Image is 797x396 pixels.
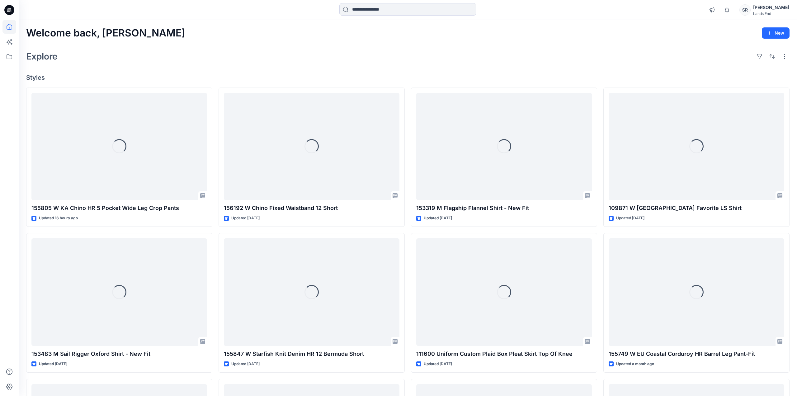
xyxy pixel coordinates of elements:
p: 111600 Uniform Custom Plaid Box Pleat Skirt Top Of Knee [416,350,592,358]
p: Updated 16 hours ago [39,215,78,222]
p: 155749 W EU Coastal Corduroy HR Barrel Leg Pant-Fit [609,350,784,358]
div: Lands End [753,11,789,16]
button: New [762,27,790,39]
p: 156192 W Chino Fixed Waistband 12 Short [224,204,399,212]
p: 155805 W KA Chino HR 5 Pocket Wide Leg Crop Pants [31,204,207,212]
p: Updated [DATE] [424,215,452,222]
p: Updated [DATE] [231,215,260,222]
p: 155847 W Starfish Knit Denim HR 12 Bermuda Short [224,350,399,358]
p: 109871 W [GEOGRAPHIC_DATA] Favorite LS Shirt [609,204,784,212]
p: Updated [DATE] [424,361,452,367]
p: 153483 M Sail Rigger Oxford Shirt - New Fit [31,350,207,358]
div: [PERSON_NAME] [753,4,789,11]
p: Updated [DATE] [39,361,67,367]
p: Updated [DATE] [616,215,644,222]
p: Updated a month ago [616,361,654,367]
p: Updated [DATE] [231,361,260,367]
p: 153319 M Flagship Flannel Shirt - New Fit [416,204,592,212]
div: SR [739,4,751,16]
h2: Explore [26,51,58,61]
h4: Styles [26,74,790,81]
h2: Welcome back, [PERSON_NAME] [26,27,185,39]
